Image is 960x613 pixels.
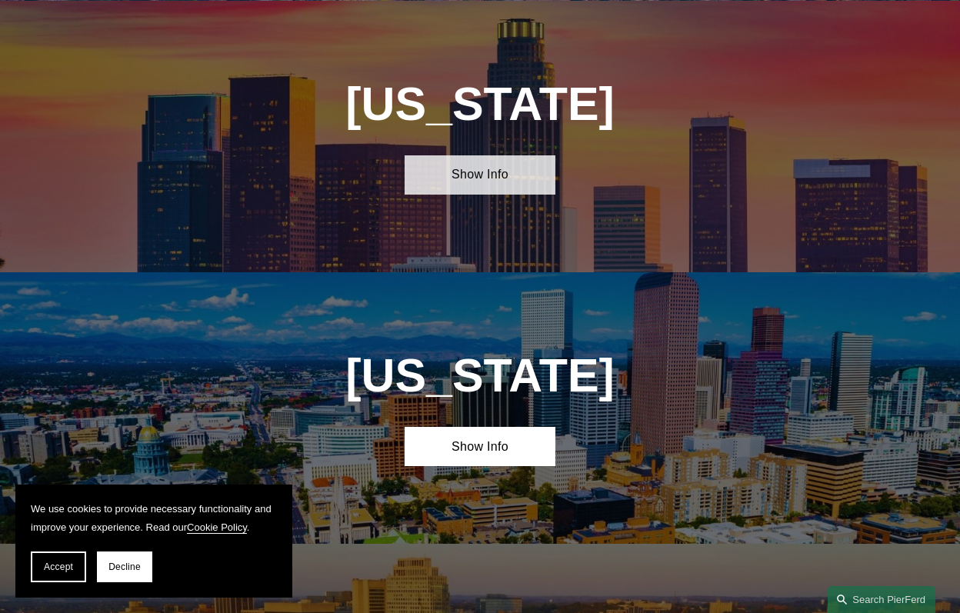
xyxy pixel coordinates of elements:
a: Search this site [828,586,935,613]
span: Decline [108,561,141,572]
a: Show Info [405,427,555,465]
p: We use cookies to provide necessary functionality and improve your experience. Read our . [31,500,277,536]
h1: [US_STATE] [292,78,668,132]
button: Decline [97,551,152,582]
a: Cookie Policy [187,521,247,533]
span: Accept [44,561,73,572]
a: Show Info [405,155,555,194]
section: Cookie banner [15,485,292,598]
h1: [US_STATE] [292,349,668,403]
button: Accept [31,551,86,582]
